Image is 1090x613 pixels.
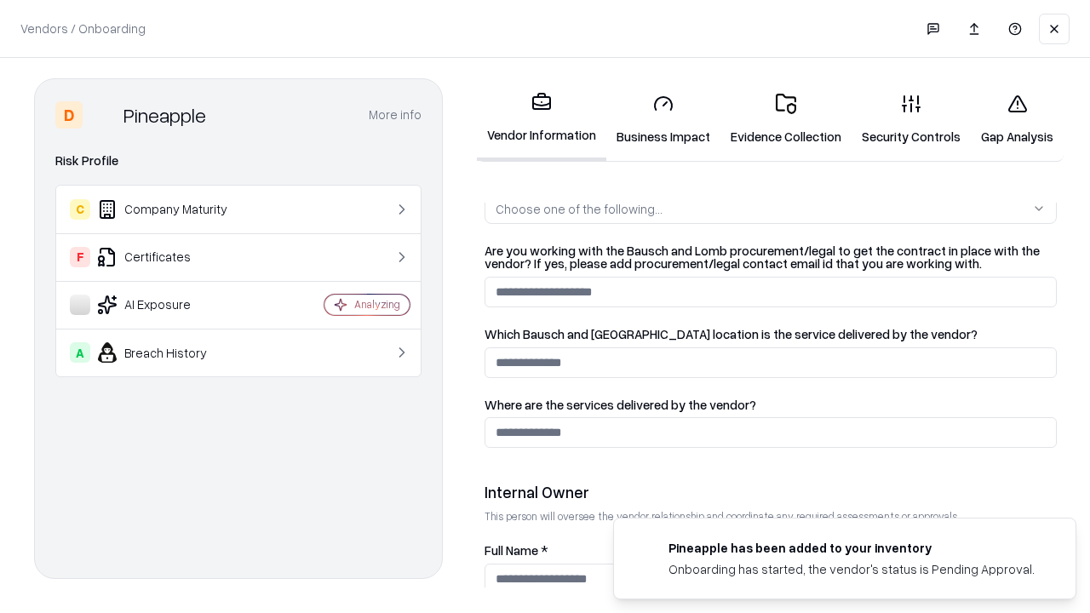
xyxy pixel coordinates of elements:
[606,80,720,159] a: Business Impact
[70,342,273,363] div: Breach History
[55,101,83,129] div: D
[70,295,273,315] div: AI Exposure
[55,151,422,171] div: Risk Profile
[20,20,146,37] p: Vendors / Onboarding
[354,297,400,312] div: Analyzing
[70,247,273,267] div: Certificates
[70,199,90,220] div: C
[477,78,606,161] a: Vendor Information
[485,544,1057,557] label: Full Name *
[496,200,663,218] div: Choose one of the following...
[123,101,206,129] div: Pineapple
[485,398,1057,411] label: Where are the services delivered by the vendor?
[971,80,1064,159] a: Gap Analysis
[485,244,1057,270] label: Are you working with the Bausch and Lomb procurement/legal to get the contract in place with the ...
[70,247,90,267] div: F
[369,100,422,130] button: More info
[485,482,1057,502] div: Internal Owner
[668,560,1035,578] div: Onboarding has started, the vendor's status is Pending Approval.
[852,80,971,159] a: Security Controls
[70,199,273,220] div: Company Maturity
[720,80,852,159] a: Evidence Collection
[668,539,1035,557] div: Pineapple has been added to your inventory
[634,539,655,559] img: pineappleenergy.com
[485,193,1057,224] button: Choose one of the following...
[485,328,1057,341] label: Which Bausch and [GEOGRAPHIC_DATA] location is the service delivered by the vendor?
[485,509,1057,524] p: This person will oversee the vendor relationship and coordinate any required assessments or appro...
[70,342,90,363] div: A
[89,101,117,129] img: Pineapple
